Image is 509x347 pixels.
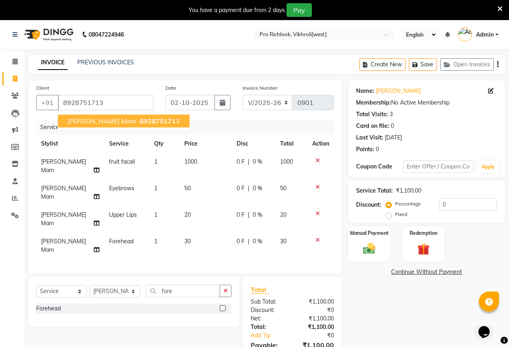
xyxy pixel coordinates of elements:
input: Search by Name/Mobile/Email/Code [58,95,153,110]
input: Search or Scan [146,285,220,297]
div: You have a payment due from 2 days [189,6,285,14]
div: 3 [389,110,393,119]
span: 30 [184,238,191,245]
span: | [248,158,249,166]
span: [PERSON_NAME] mam [68,117,136,125]
span: Eyebrows [109,185,134,192]
a: Continue Without Payment [350,268,503,276]
label: Manual Payment [350,230,389,237]
th: Action [307,135,334,153]
span: 1000 [280,158,293,165]
div: Points: [356,145,374,154]
div: Coupon Code [356,162,403,171]
label: Date [165,84,176,92]
span: Total [251,285,269,294]
span: [PERSON_NAME] Mam [41,238,86,253]
div: 0 [376,145,379,154]
span: 30 [280,238,286,245]
span: 892875171 [140,117,176,125]
label: Percentage [395,200,421,207]
span: | [248,211,249,219]
div: ₹1,100.00 [396,187,421,195]
div: Total: [245,323,293,331]
div: ₹0 [300,331,340,340]
span: Forehead [109,238,134,245]
img: Admin [458,27,472,41]
div: ₹0 [292,306,340,314]
div: Discount: [245,306,293,314]
span: | [248,184,249,193]
label: Invoice Number [243,84,278,92]
div: [DATE] [385,133,402,142]
th: Price [179,135,232,153]
div: Sub Total: [245,298,293,306]
label: Redemption [410,230,437,237]
button: Apply [477,161,500,173]
span: 0 F [237,237,245,246]
div: No Active Membership [356,99,497,107]
div: ₹1,100.00 [292,323,340,331]
div: Name: [356,87,374,95]
span: 0 F [237,158,245,166]
img: _cash.svg [359,242,379,256]
span: [PERSON_NAME] Mam [41,158,86,174]
span: 0 % [253,237,262,246]
div: 0 [391,122,394,130]
img: logo [21,23,76,46]
span: Admin [476,31,494,39]
span: 20 [280,211,286,218]
div: ₹1,100.00 [292,314,340,323]
button: Create New [359,58,406,71]
a: Add Tip [245,331,300,340]
span: | [248,237,249,246]
span: 20 [184,211,191,218]
b: 08047224946 [89,23,124,46]
span: 1 [154,211,157,218]
span: 0 F [237,211,245,219]
th: Stylist [36,135,104,153]
span: 1 [154,158,157,165]
div: Net: [245,314,293,323]
a: [PERSON_NAME] [376,87,421,95]
span: Upper Lips [109,211,137,218]
span: [PERSON_NAME] Mam [41,211,86,227]
div: Total Visits: [356,110,388,119]
a: PREVIOUS INVOICES [77,59,134,66]
iframe: chat widget [475,315,501,339]
span: 1 [154,185,157,192]
span: 1000 [184,158,197,165]
div: Services [37,120,340,135]
th: Service [104,135,149,153]
div: Last Visit: [356,133,383,142]
label: Fixed [395,211,407,218]
span: 50 [184,185,191,192]
label: Client [36,84,49,92]
div: Forehead [36,304,61,313]
span: 0 % [253,158,262,166]
th: Qty [149,135,179,153]
div: Membership: [356,99,391,107]
div: ₹1,100.00 [292,298,340,306]
button: +91 [36,95,59,110]
th: Total [275,135,307,153]
div: Card on file: [356,122,389,130]
button: Save [409,58,437,71]
span: 1 [154,238,157,245]
th: Disc [232,135,275,153]
span: fruit facail [109,158,135,165]
span: [PERSON_NAME] Mam [41,185,86,200]
img: _gift.svg [414,242,433,257]
button: Open Invoices [440,58,494,71]
a: INVOICE [38,55,68,70]
span: 0 F [237,184,245,193]
div: Service Total: [356,187,393,195]
span: 0 % [253,184,262,193]
ngb-highlight: 3 [138,117,180,125]
span: 50 [280,185,286,192]
div: Discount: [356,201,381,209]
input: Enter Offer / Coupon Code [403,160,474,173]
button: Pay [286,3,312,17]
span: 0 % [253,211,262,219]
